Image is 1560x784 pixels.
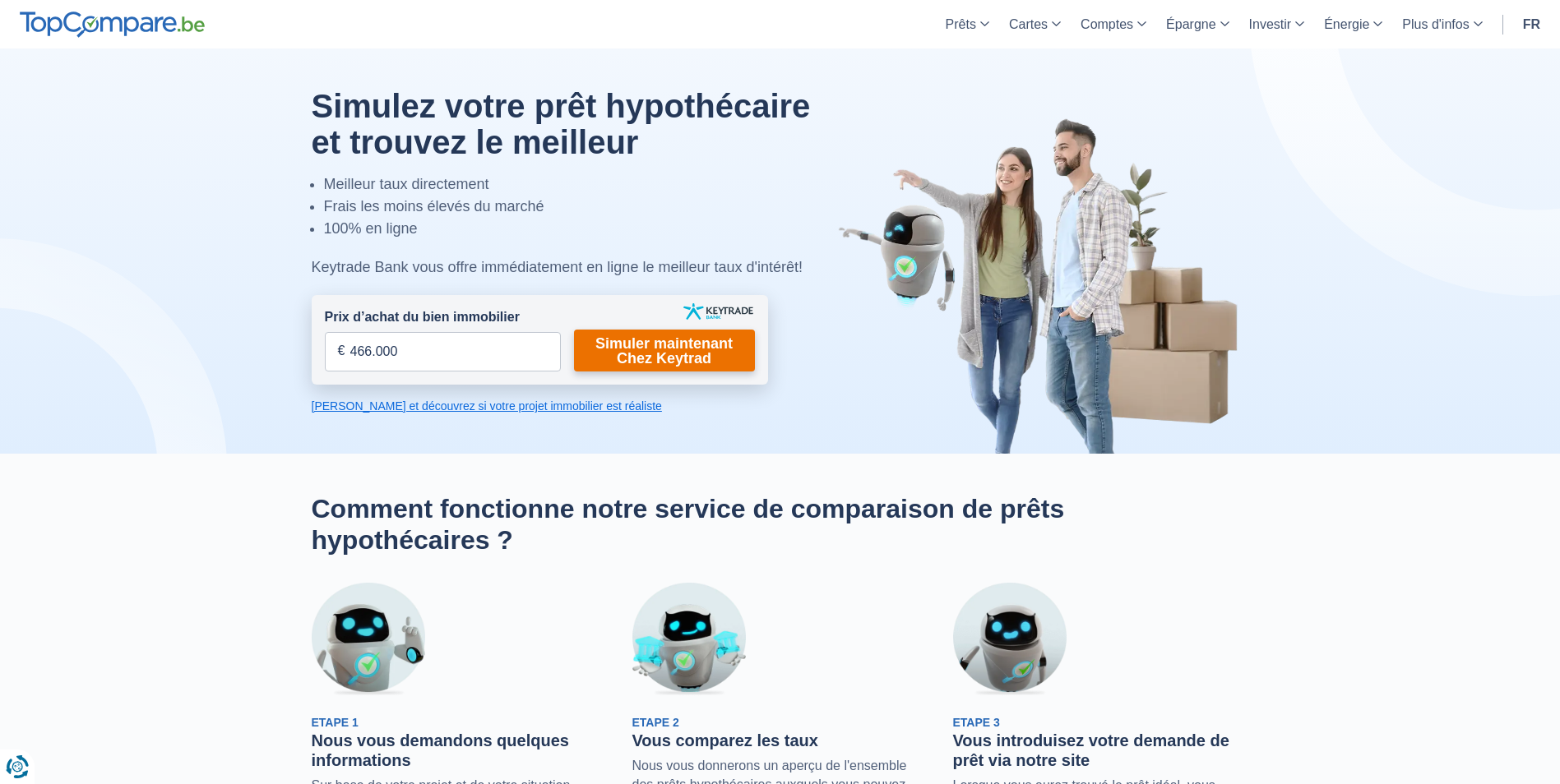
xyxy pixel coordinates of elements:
h3: Vous introduisez votre demande de prêt via notre site [953,731,1249,770]
h3: Nous vous demandons quelques informations [312,731,608,770]
span: Etape 1 [312,716,359,729]
span: € [338,342,345,361]
h2: Comment fonctionne notre service de comparaison de prêts hypothécaires ? [312,493,1249,556]
h1: Simulez votre prêt hypothécaire et trouvez le meilleur [312,88,849,160]
img: Etape 3 [953,583,1067,696]
img: keytrade [683,303,753,320]
h3: Vous comparez les taux [632,731,928,750]
a: Simuler maintenant Chez Keytrad [574,330,755,371]
label: Prix d’achat du bien immobilier [325,308,520,327]
li: Frais les moins élevés du marché [324,196,849,218]
img: TopCompare [20,12,205,38]
span: Etape 3 [953,716,1000,729]
li: Meilleur taux directement [324,173,849,196]
div: Keytrade Bank vous offre immédiatement en ligne le meilleur taux d'intérêt! [312,256,849,279]
a: [PERSON_NAME] et découvrez si votre projet immobilier est réaliste [312,398,768,414]
li: 100% en ligne [324,218,849,240]
span: Etape 2 [632,716,679,729]
img: image-hero [838,117,1249,454]
img: Etape 1 [312,583,425,696]
img: Etape 2 [632,583,746,696]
